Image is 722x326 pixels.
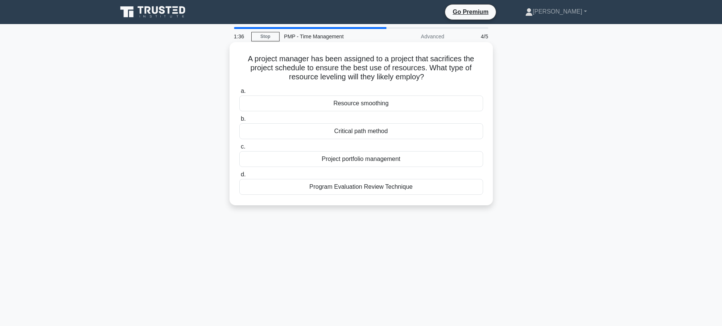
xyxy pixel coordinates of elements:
[239,179,483,195] div: Program Evaluation Review Technique
[251,32,280,41] a: Stop
[241,88,246,94] span: a.
[383,29,449,44] div: Advanced
[449,29,493,44] div: 4/5
[280,29,383,44] div: PMP - Time Management
[239,123,483,139] div: Critical path method
[507,4,605,19] a: [PERSON_NAME]
[241,171,246,177] span: d.
[241,115,246,122] span: b.
[239,151,483,167] div: Project portfolio management
[241,143,245,150] span: c.
[239,96,483,111] div: Resource smoothing
[448,7,493,17] a: Go Premium
[230,29,251,44] div: 1:36
[239,54,484,82] h5: A project manager has been assigned to a project that sacrifices the project schedule to ensure t...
